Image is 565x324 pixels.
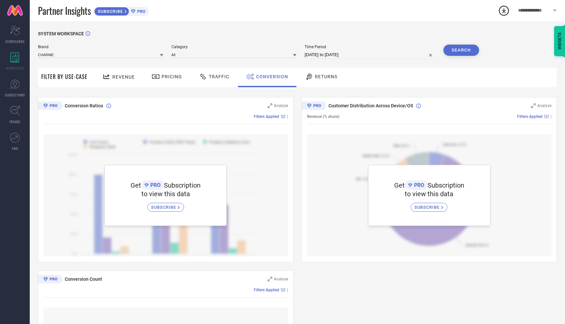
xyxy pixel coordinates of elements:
[307,114,339,119] span: Revenue (% share)
[405,190,453,198] span: to view this data
[162,74,182,79] span: Pricing
[65,103,103,108] span: Conversion Ratios
[274,103,288,108] span: Analyse
[151,205,178,210] span: SUBSCRIBE
[268,277,272,281] svg: Zoom
[94,5,149,16] a: SUBSCRIBEPRO
[147,198,184,212] a: SUBSCRIBE
[287,114,288,119] span: |
[171,45,297,49] span: Category
[287,288,288,292] span: |
[498,5,510,17] div: Open download list
[131,181,141,189] span: Get
[38,101,62,111] div: Premium
[274,277,288,281] span: Analyse
[268,103,272,108] svg: Zoom
[254,288,279,292] span: Filters Applied
[38,275,62,285] div: Premium
[38,45,163,49] span: Brand
[305,45,435,49] span: Time Period
[12,146,18,151] span: FWD
[9,119,20,124] span: TRENDS
[315,74,337,79] span: Returns
[550,114,551,119] span: |
[5,92,25,97] span: SUGGESTIONS
[135,9,145,14] span: PRO
[328,103,413,108] span: Customer Distribution Across Device/OS
[256,74,288,79] span: Conversion
[38,31,84,36] span: SYSTEM WORKSPACE
[94,9,125,14] span: SUBSCRIBE
[38,4,91,18] span: Partner Insights
[411,198,447,212] a: SUBSCRIBE
[537,103,551,108] span: Analyse
[141,190,190,198] span: to view this data
[394,181,405,189] span: Get
[302,101,326,111] div: Premium
[412,182,424,188] span: PRO
[6,66,24,71] span: WORKSPACE
[209,74,229,79] span: Traffic
[254,114,279,119] span: Filters Applied
[517,114,543,119] span: Filters Applied
[428,181,464,189] span: Subscription
[164,181,201,189] span: Subscription
[65,276,102,282] span: Conversion Count
[531,103,536,108] svg: Zoom
[149,182,161,188] span: PRO
[305,51,435,59] input: Select time period
[414,205,441,210] span: SUBSCRIBE
[443,45,479,56] button: Search
[5,39,25,44] span: SCORECARDS
[112,74,135,80] span: Revenue
[41,73,88,81] span: Filter By Use-Case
